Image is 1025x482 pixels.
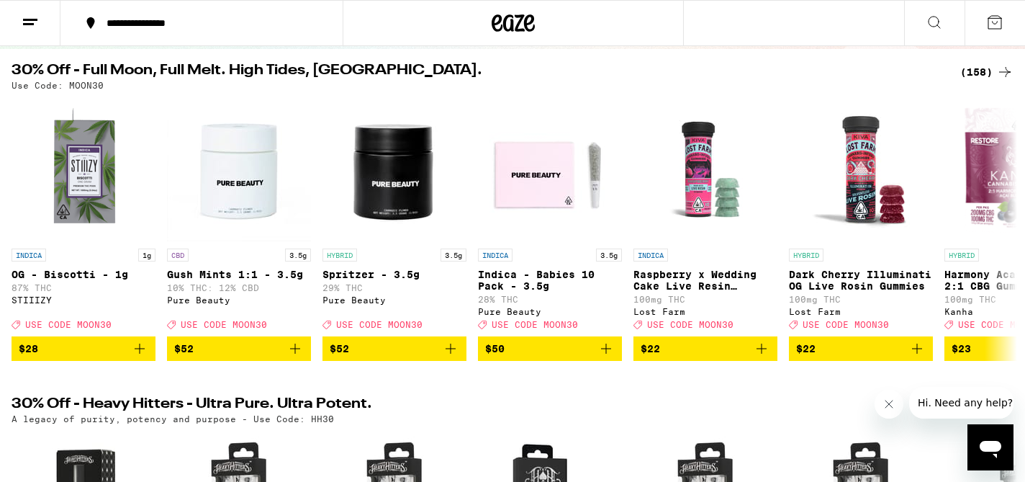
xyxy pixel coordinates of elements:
span: $28 [19,343,38,354]
p: 3.5g [596,249,622,262]
button: Add to bag [322,336,466,361]
p: INDICA [633,249,668,262]
img: Lost Farm - Raspberry x Wedding Cake Live Resin Gummies [633,97,777,241]
a: Open page for Gush Mints 1:1 - 3.5g from Pure Beauty [167,97,311,336]
p: 100mg THC [633,295,777,304]
a: (158) [960,63,1013,81]
p: 87% THC [12,283,155,293]
p: Spritzer - 3.5g [322,269,466,280]
a: Open page for Dark Cherry Illuminati OG Live Rosin Gummies from Lost Farm [789,97,933,336]
button: Add to bag [789,336,933,361]
h2: 30% Off - Full Moon, Full Melt. High Tides, [GEOGRAPHIC_DATA]. [12,63,943,81]
iframe: Message from company [909,387,1013,419]
p: 3.5g [441,249,466,262]
p: 3.5g [285,249,311,262]
div: Pure Beauty [167,295,311,305]
p: Use Code: MOON30 [12,81,104,90]
p: HYBRID [322,249,357,262]
p: HYBRID [944,249,979,262]
a: Open page for Indica - Babies 10 Pack - 3.5g from Pure Beauty [478,97,622,336]
img: Lost Farm - Dark Cherry Illuminati OG Live Rosin Gummies [789,97,933,241]
h2: 30% Off - Heavy Hitters - Ultra Pure. Ultra Potent. [12,397,943,414]
a: Open page for OG - Biscotti - 1g from STIIIZY [12,97,155,336]
p: Raspberry x Wedding Cake Live Resin Gummies [633,269,777,292]
span: USE CODE MOON30 [647,320,733,329]
button: Add to bag [167,336,311,361]
a: Open page for Raspberry x Wedding Cake Live Resin Gummies from Lost Farm [633,97,777,336]
iframe: Close message [875,390,903,419]
button: Add to bag [633,336,777,361]
span: $50 [485,343,505,354]
p: 100mg THC [789,295,933,304]
div: Lost Farm [789,307,933,316]
img: STIIIZY - OG - Biscotti - 1g [12,97,155,241]
p: HYBRID [789,249,823,262]
span: $22 [641,343,660,354]
img: Pure Beauty - Spritzer - 3.5g [322,97,466,241]
button: Add to bag [12,336,155,361]
img: Pure Beauty - Gush Mints 1:1 - 3.5g [167,97,311,241]
img: Pure Beauty - Indica - Babies 10 Pack - 3.5g [478,97,622,241]
p: INDICA [478,249,512,262]
span: $52 [174,343,194,354]
span: USE CODE MOON30 [25,320,112,329]
span: $22 [796,343,816,354]
p: OG - Biscotti - 1g [12,269,155,280]
p: Indica - Babies 10 Pack - 3.5g [478,269,622,292]
span: USE CODE MOON30 [181,320,267,329]
p: 10% THC: 12% CBD [167,283,311,293]
button: Add to bag [478,336,622,361]
p: 29% THC [322,283,466,293]
p: 1g [138,249,155,262]
p: Gush Mints 1:1 - 3.5g [167,269,311,280]
a: Open page for Spritzer - 3.5g from Pure Beauty [322,97,466,336]
div: Lost Farm [633,307,777,316]
span: USE CODE MOON30 [492,320,578,329]
iframe: Button to launch messaging window [967,424,1013,470]
span: $23 [952,343,971,354]
span: USE CODE MOON30 [336,320,423,329]
span: $52 [330,343,349,354]
div: Pure Beauty [322,295,466,305]
div: STIIIZY [12,295,155,305]
p: Dark Cherry Illuminati OG Live Rosin Gummies [789,269,933,292]
p: INDICA [12,249,46,262]
div: Pure Beauty [478,307,622,316]
p: CBD [167,249,189,262]
p: A legacy of purity, potency and purpose - Use Code: HH30 [12,414,334,424]
p: 28% THC [478,295,622,304]
span: USE CODE MOON30 [803,320,889,329]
